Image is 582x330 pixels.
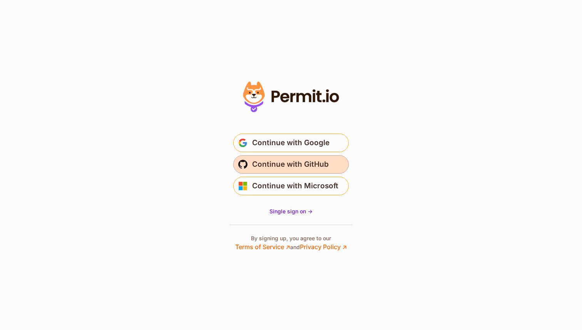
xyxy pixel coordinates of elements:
[252,180,338,192] span: Continue with Microsoft
[233,134,349,152] button: Continue with Google
[235,235,347,251] p: By signing up, you agree to our and
[300,243,347,251] a: Privacy Policy ↗
[269,208,313,215] a: Single sign on ->
[233,155,349,174] button: Continue with GitHub
[233,177,349,195] button: Continue with Microsoft
[252,158,329,171] span: Continue with GitHub
[252,137,329,149] span: Continue with Google
[235,243,290,251] a: Terms of Service ↗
